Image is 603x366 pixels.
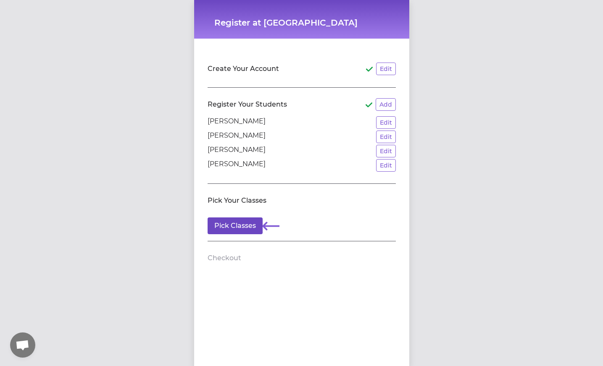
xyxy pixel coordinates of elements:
[376,63,396,75] button: Edit
[208,253,241,263] h2: Checkout
[376,131,396,143] button: Edit
[10,332,35,358] div: Open chat
[376,116,396,129] button: Edit
[208,64,279,74] h2: Create Your Account
[208,116,266,129] p: [PERSON_NAME]
[208,99,287,110] h2: Register Your Students
[214,17,389,29] h1: Register at [GEOGRAPHIC_DATA]
[208,131,266,143] p: [PERSON_NAME]
[376,145,396,157] button: Edit
[208,159,266,172] p: [PERSON_NAME]
[376,159,396,172] button: Edit
[208,196,266,206] h2: Pick Your Classes
[376,98,396,111] button: Add
[208,145,266,157] p: [PERSON_NAME]
[208,217,263,234] button: Pick Classes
